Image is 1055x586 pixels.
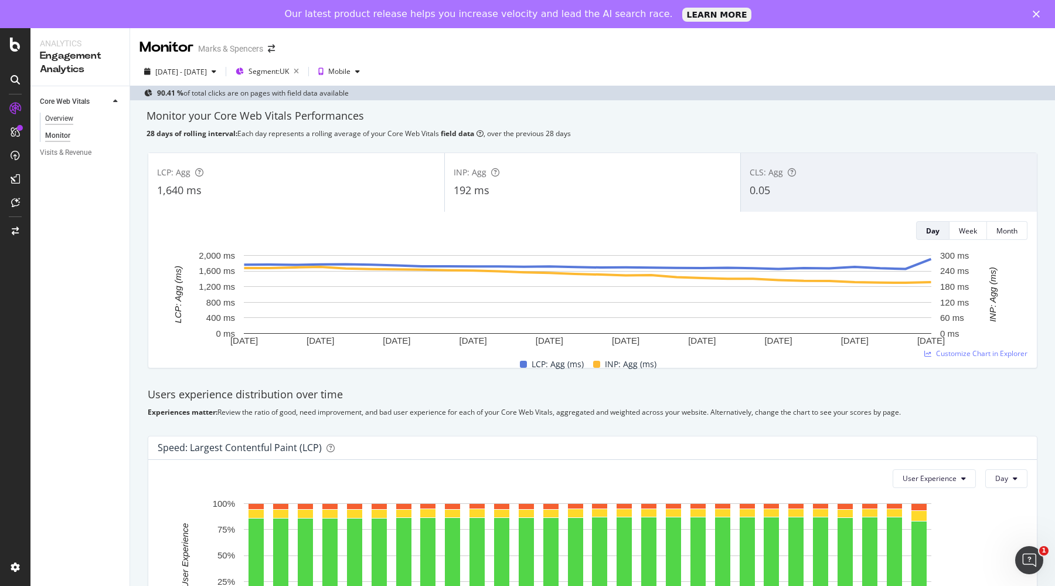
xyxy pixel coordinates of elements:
button: Day [985,469,1027,488]
text: [DATE] [460,336,487,345]
div: Visits & Revenue [40,147,91,159]
a: Visits & Revenue [40,147,121,159]
span: 192 ms [454,183,489,197]
span: LCP: Agg (ms) [532,357,584,371]
button: Segment:UK [231,62,304,81]
span: User Experience [903,473,957,483]
button: [DATE] - [DATE] [139,62,221,81]
div: Monitor your Core Web Vitals Performances [147,109,1039,124]
text: 1,600 ms [199,266,235,276]
div: Close [1033,11,1044,18]
text: [DATE] [612,336,639,345]
text: 800 ms [206,297,235,307]
b: 28 days of rolling interval: [147,128,237,138]
text: 180 ms [940,282,969,292]
b: Experiences matter: [148,407,217,417]
text: [DATE] [307,336,334,345]
div: Our latest product release helps you increase velocity and lead the AI search race. [285,8,673,20]
div: Day [926,226,940,236]
button: User Experience [893,469,976,488]
div: Mobile [328,68,350,75]
text: 50% [217,550,235,560]
span: CLS: Agg [750,167,783,178]
div: Overview [45,113,73,125]
button: Mobile [314,62,365,81]
button: Day [916,221,949,240]
text: 120 ms [940,297,969,307]
a: Customize Chart in Explorer [924,348,1027,358]
text: [DATE] [536,336,563,345]
span: INP: Agg (ms) [605,357,656,371]
text: 0 ms [940,328,959,338]
span: 0.05 [750,183,770,197]
text: INP: Agg (ms) [988,267,998,322]
div: Marks & Spencers [198,43,263,55]
text: [DATE] [688,336,716,345]
button: Month [987,221,1027,240]
text: 75% [217,524,235,534]
div: Monitor [139,38,193,57]
div: Analytics [40,38,120,49]
text: [DATE] [917,336,945,345]
iframe: Intercom live chat [1015,546,1043,574]
a: Core Web Vitals [40,96,110,108]
span: Day [995,473,1008,483]
text: 240 ms [940,266,969,276]
span: LCP: Agg [157,167,190,178]
text: 2,000 ms [199,250,235,260]
text: 400 ms [206,313,235,323]
text: LCP: Agg (ms) [173,266,183,323]
div: Speed: Largest Contentful Paint (LCP) [158,442,322,453]
span: Customize Chart in Explorer [936,348,1027,358]
text: 0 ms [216,328,235,338]
text: 1,200 ms [199,282,235,292]
span: 1 [1039,546,1049,555]
text: [DATE] [230,336,258,345]
text: 60 ms [940,313,964,323]
button: Week [949,221,987,240]
div: Monitor [45,130,70,142]
text: 300 ms [940,250,969,260]
div: Core Web Vitals [40,96,90,108]
a: LEARN MORE [682,8,752,22]
text: [DATE] [841,336,869,345]
b: 90.41 % [157,88,183,98]
div: Month [996,226,1017,236]
span: INP: Agg [454,167,486,178]
div: Week [959,226,977,236]
span: 1,640 ms [157,183,202,197]
text: 100% [213,499,235,509]
text: [DATE] [764,336,792,345]
span: [DATE] - [DATE] [155,67,207,77]
div: Each day represents a rolling average of your Core Web Vitals , over the previous 28 days [147,128,1039,138]
text: 25% [217,576,235,586]
div: arrow-right-arrow-left [268,45,275,53]
svg: A chart. [158,249,1017,348]
div: Review the ratio of good, need improvement, and bad user experience for each of your Core Web Vit... [148,407,1037,417]
div: Engagement Analytics [40,49,120,76]
div: Users experience distribution over time [148,387,1037,402]
text: [DATE] [383,336,410,345]
a: Overview [45,113,121,125]
div: of total clicks are on pages with field data available [157,88,349,98]
b: field data [441,128,474,138]
span: Segment: UK [249,66,289,76]
a: Monitor [45,130,121,142]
